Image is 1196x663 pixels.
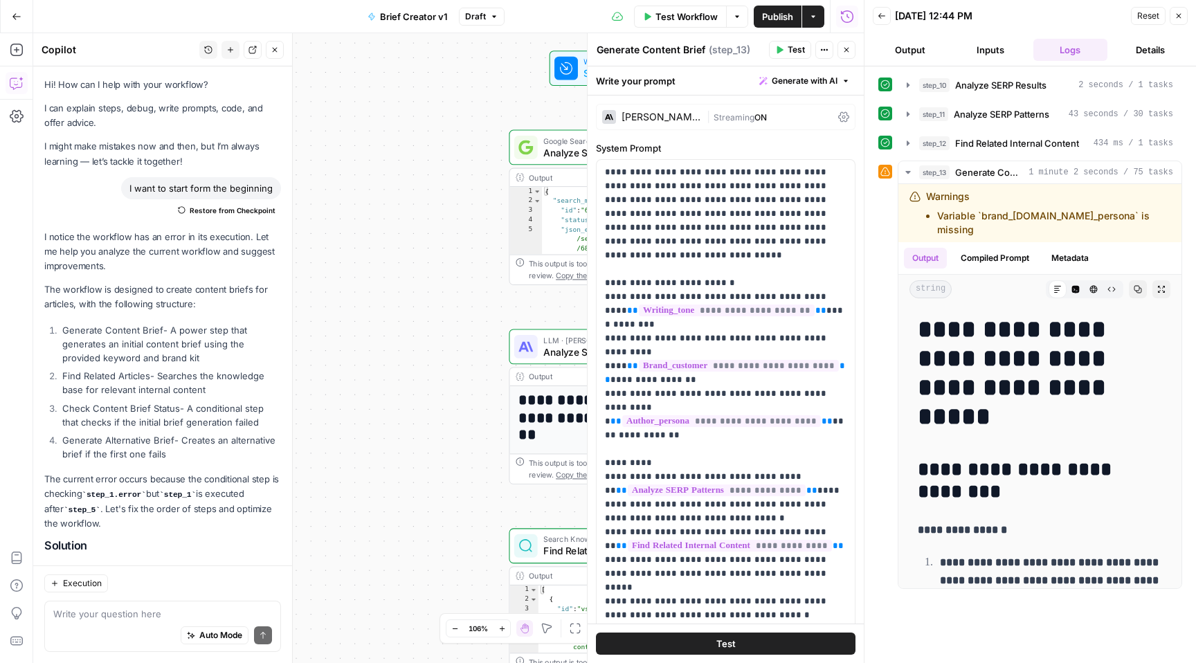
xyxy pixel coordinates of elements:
[898,103,1181,125] button: 43 seconds / 30 tasks
[953,39,1028,61] button: Inputs
[754,72,855,90] button: Generate with AI
[1078,79,1173,91] span: 2 seconds / 1 tasks
[709,43,750,57] span: ( step_13 )
[556,471,611,480] span: Copy the output
[62,370,150,381] span: Find Related Articles
[543,334,694,346] span: LLM · [PERSON_NAME] 4
[510,225,543,253] div: 5
[62,435,174,446] span: Generate Alternative Brief
[59,401,281,429] li: - A conditional step that checks if the initial brief generation failed
[543,534,693,545] span: Search Knowledge Base
[1033,39,1108,61] button: Logs
[529,595,538,605] span: Toggle code folding, rows 2 through 6
[44,472,281,531] p: The current error occurs because the conditional step is checking but is executed after . Let's f...
[937,209,1170,237] li: Variable `brand_[DOMAIN_NAME]_persona` is missing
[622,112,701,122] div: [PERSON_NAME] 4
[62,403,180,414] span: Check Content Brief Status
[588,66,864,95] div: Write your prompt
[82,491,146,499] code: step_1.error
[634,6,726,28] button: Test Workflow
[44,101,281,130] p: I can explain steps, debug, write prompts, code, and offer advice.
[1043,248,1097,269] button: Metadata
[714,112,754,122] span: Streaming
[199,629,242,642] span: Auto Mode
[529,570,696,582] div: Output
[509,51,736,86] div: WorkflowSet InputsInputs
[543,345,694,359] span: Analyze SERP Patterns
[954,107,1049,121] span: Analyze SERP Patterns
[543,135,693,147] span: Google Search
[63,577,102,590] span: Execution
[529,258,730,282] div: This output is too large & has been abbreviated for review. to view the full content.
[59,323,281,365] li: - A power step that generates an initial content brief using the provided keyword and brand kit
[172,202,281,219] button: Restore from Checkpoint
[59,433,281,461] li: - Creates an alternative brief if the first one fails
[44,539,281,552] h2: Solution
[904,248,947,269] button: Output
[42,43,195,57] div: Copilot
[510,187,543,197] div: 1
[597,43,705,57] textarea: Generate Content Brief
[955,78,1046,92] span: Analyze SERP Results
[543,544,693,558] span: Find Related Internal Content
[44,230,281,273] p: I notice the workflow has an error in its execution. Let me help you analyze the current workflow...
[181,626,248,644] button: Auto Mode
[533,197,541,206] span: Toggle code folding, rows 2 through 12
[469,623,488,634] span: 106%
[919,107,948,121] span: step_11
[556,271,611,280] span: Copy the output
[529,371,696,383] div: Output
[769,41,811,59] button: Test
[543,145,693,160] span: Analyze SERP Results
[596,633,855,655] button: Test
[529,172,696,183] div: Output
[359,6,456,28] button: Brief Creator v1
[1131,7,1166,25] button: Reset
[788,44,805,56] span: Test
[533,187,541,197] span: Toggle code folding, rows 1 through 38
[1137,10,1159,22] span: Reset
[762,10,793,24] span: Publish
[754,112,767,122] span: ON
[465,10,486,23] span: Draft
[380,10,448,24] span: Brief Creator v1
[510,253,543,301] div: 6
[510,595,538,605] div: 2
[655,10,718,24] span: Test Workflow
[44,282,281,311] p: The workflow is designed to create content briefs for articles, with the following structure:
[898,74,1181,96] button: 2 seconds / 1 tasks
[529,457,730,481] div: This output is too large & has been abbreviated for review. to view the full content.
[919,165,950,179] span: step_13
[459,8,505,26] button: Draft
[952,248,1038,269] button: Compiled Prompt
[159,491,196,499] code: step_1
[1094,137,1173,149] span: 434 ms / 1 tasks
[955,136,1079,150] span: Find Related Internal Content
[510,206,543,216] div: 3
[510,197,543,206] div: 2
[596,141,855,155] label: System Prompt
[121,177,281,199] div: I want to start form the beginning
[62,325,163,336] span: Generate Content Brief
[509,130,736,285] div: Google SearchAnalyze SERP ResultsStep 10Output{ "search_metadata":{ "id":"68ad900569819db76c83d39...
[510,604,538,624] div: 3
[772,75,837,87] span: Generate with AI
[898,184,1181,588] div: 1 minute 2 seconds / 75 tasks
[919,136,950,150] span: step_12
[1113,39,1188,61] button: Details
[64,506,100,514] code: step_5
[754,6,801,28] button: Publish
[510,585,538,595] div: 1
[955,165,1023,179] span: Generate Content Brief
[898,132,1181,154] button: 434 ms / 1 tasks
[44,78,281,92] p: Hi! How can I help with your workflow?
[44,563,281,592] p: We need to reorder the steps to ensure proper execution flow and error handling.
[59,369,281,397] li: - Searches the knowledge base for relevant internal content
[707,109,714,123] span: |
[1069,108,1173,120] span: 43 seconds / 30 tasks
[44,574,108,592] button: Execution
[898,161,1181,183] button: 1 minute 2 seconds / 75 tasks
[919,78,950,92] span: step_10
[1029,166,1173,179] span: 1 minute 2 seconds / 75 tasks
[529,585,538,595] span: Toggle code folding, rows 1 through 7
